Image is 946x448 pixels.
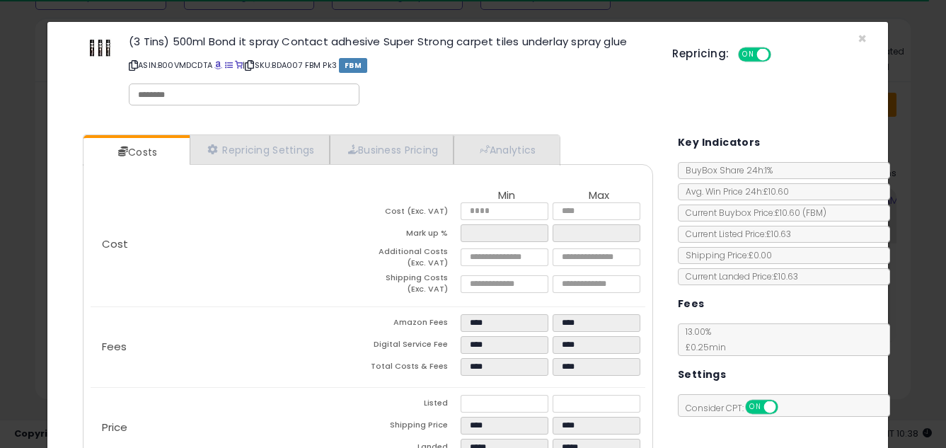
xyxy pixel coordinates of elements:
[214,59,222,71] a: BuyBox page
[768,49,791,61] span: OFF
[190,135,330,164] a: Repricing Settings
[91,239,368,250] p: Cost
[679,164,773,176] span: BuyBox Share 24h: 1%
[461,190,553,202] th: Min
[368,417,461,439] td: Shipping Price
[368,224,461,246] td: Mark up %
[678,366,726,384] h5: Settings
[235,59,243,71] a: Your listing only
[739,49,757,61] span: ON
[79,36,122,60] img: 31f7hPebKtL._SL60_.jpg
[368,336,461,358] td: Digital Service Fee
[679,228,791,240] span: Current Listed Price: £10.63
[368,314,461,336] td: Amazon Fees
[858,28,867,49] span: ×
[368,246,461,272] td: Additional Costs (Exc. VAT)
[129,36,651,47] h3: (3 Tins) 500ml Bond it spray Contact adhesive Super Strong carpet tiles underlay spray glue
[678,134,761,151] h5: Key Indicators
[368,395,461,417] td: Listed
[679,185,789,197] span: Avg. Win Price 24h: £10.60
[553,190,645,202] th: Max
[368,272,461,299] td: Shipping Costs (Exc. VAT)
[672,48,729,59] h5: Repricing:
[678,295,705,313] h5: Fees
[775,207,826,219] span: £10.60
[83,138,188,166] a: Costs
[129,54,651,76] p: ASIN: B00VMDCDTA | SKU: BDA007 FBM Pk3
[679,207,826,219] span: Current Buybox Price:
[679,402,797,414] span: Consider CPT:
[679,270,798,282] span: Current Landed Price: £10.63
[746,401,764,413] span: ON
[802,207,826,219] span: ( FBM )
[225,59,233,71] a: All offer listings
[339,58,367,73] span: FBM
[330,135,454,164] a: Business Pricing
[91,422,368,433] p: Price
[454,135,558,164] a: Analytics
[91,341,368,352] p: Fees
[679,326,726,353] span: 13.00 %
[775,401,798,413] span: OFF
[679,341,726,353] span: £0.25 min
[679,249,772,261] span: Shipping Price: £0.00
[368,358,461,380] td: Total Costs & Fees
[368,202,461,224] td: Cost (Exc. VAT)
